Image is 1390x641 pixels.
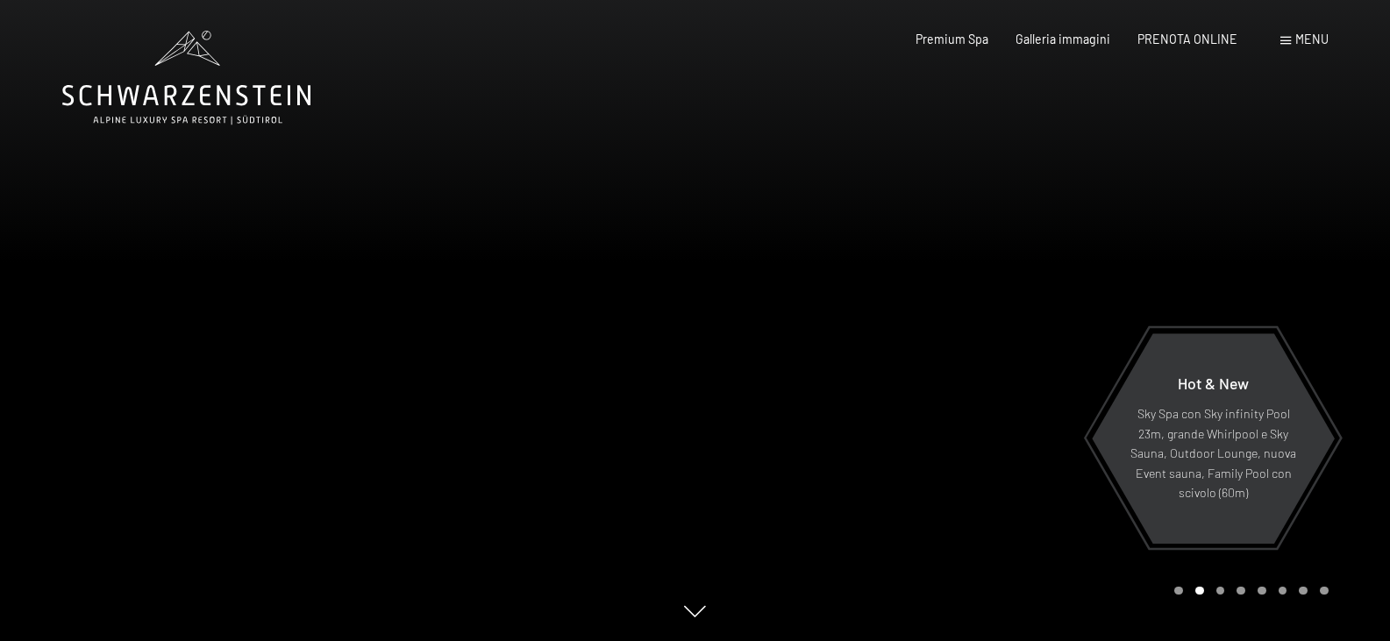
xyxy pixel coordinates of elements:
div: Carousel Page 5 [1258,587,1266,595]
a: Premium Spa [916,32,988,46]
div: Carousel Pagination [1168,587,1328,595]
div: Carousel Page 2 (Current Slide) [1195,587,1204,595]
a: Galleria immagini [1016,32,1110,46]
p: Sky Spa con Sky infinity Pool 23m, grande Whirlpool e Sky Sauna, Outdoor Lounge, nuova Event saun... [1130,404,1297,503]
span: Menu [1295,32,1329,46]
div: Carousel Page 4 [1237,587,1245,595]
div: Carousel Page 8 [1320,587,1329,595]
div: Carousel Page 6 [1279,587,1287,595]
div: Carousel Page 1 [1174,587,1183,595]
div: Carousel Page 3 [1216,587,1225,595]
div: Carousel Page 7 [1299,587,1308,595]
span: Hot & New [1178,374,1249,393]
a: Hot & New Sky Spa con Sky infinity Pool 23m, grande Whirlpool e Sky Sauna, Outdoor Lounge, nuova ... [1091,332,1336,545]
a: PRENOTA ONLINE [1137,32,1237,46]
